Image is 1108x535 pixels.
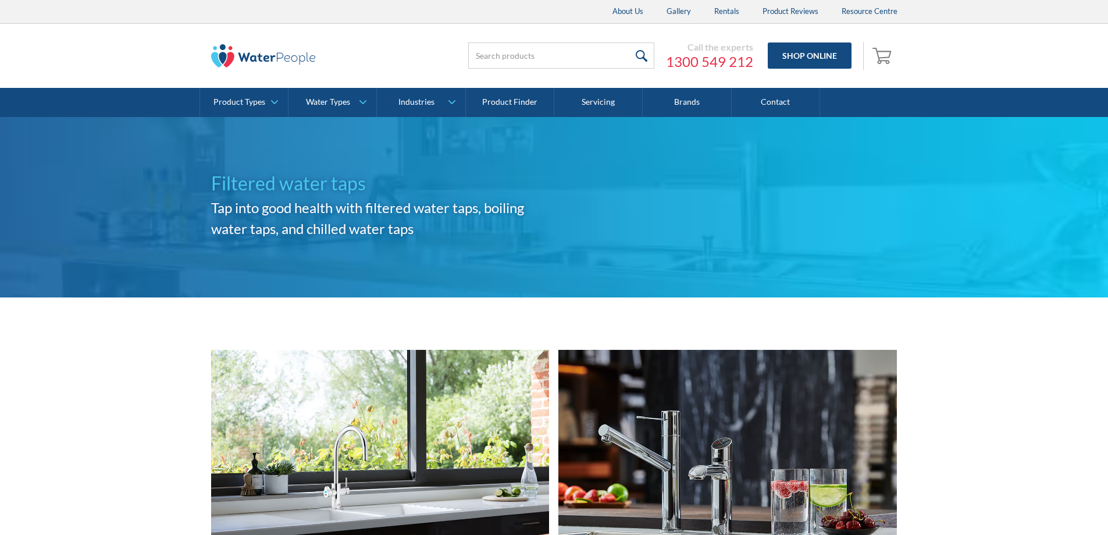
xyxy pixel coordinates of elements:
[643,88,731,117] a: Brands
[466,88,554,117] a: Product Finder
[666,41,753,53] div: Call the experts
[398,97,434,107] div: Industries
[872,46,895,65] img: shopping cart
[306,97,350,107] div: Water Types
[211,197,554,239] h2: Tap into good health with filtered water taps, boiling water taps, and chilled water taps
[554,88,643,117] a: Servicing
[288,88,376,117] a: Water Types
[211,44,316,68] img: The Water People
[666,53,753,70] a: 1300 549 212
[768,42,852,69] a: Shop Online
[468,42,654,69] input: Search products
[211,169,554,197] h1: Filtered water taps
[213,97,265,107] div: Product Types
[377,88,465,117] a: Industries
[732,88,820,117] a: Contact
[200,88,288,117] a: Product Types
[870,42,897,70] a: Open cart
